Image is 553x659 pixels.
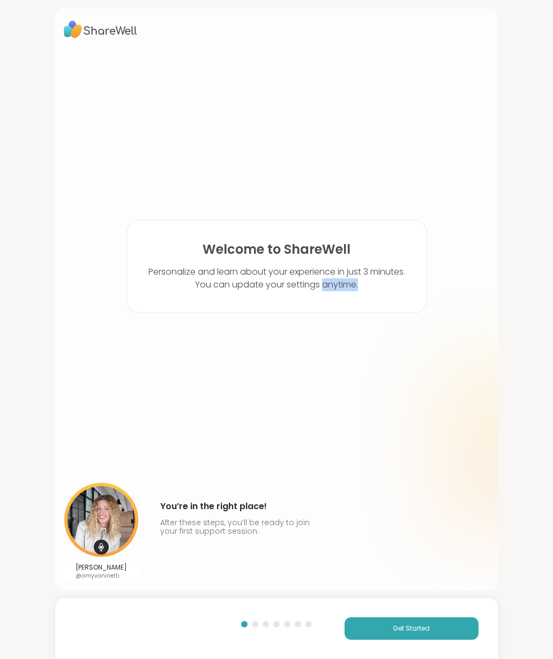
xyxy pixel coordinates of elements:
img: User image [64,483,138,557]
p: After these steps, you’ll be ready to join your first support session. [160,518,315,535]
h4: You’re in the right place! [160,498,315,515]
p: [PERSON_NAME] [76,563,127,572]
span: Get Started [393,624,430,633]
p: @amyvaninetti [76,572,127,580]
img: mic icon [94,540,109,555]
h1: Welcome to ShareWell [203,242,350,257]
img: ShareWell Logo [64,17,137,42]
button: Get Started [345,617,479,640]
p: Personalize and learn about your experience in just 3 minutes. You can update your settings anytime. [148,266,405,291]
